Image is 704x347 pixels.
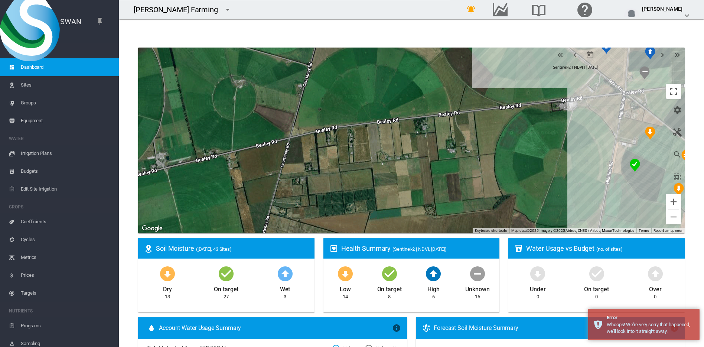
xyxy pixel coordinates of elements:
[553,48,568,62] button: icon-chevron-double-left
[530,282,546,294] div: Under
[654,228,682,233] a: Report a map error
[21,76,113,94] span: Sites
[658,51,667,59] md-icon: icon-chevron-right
[649,282,662,294] div: Over
[673,172,682,181] md-icon: icon-select-all
[422,324,431,333] md-icon: icon-thermometer-lines
[21,162,113,180] span: Budgets
[475,228,507,233] button: Keyboard shortcuts
[464,2,479,17] button: icon-bell-ring
[553,65,583,70] span: Sentinel-2 | NDVI
[392,324,401,333] md-icon: icon-information
[60,16,81,27] span: SWAN
[537,294,539,300] div: 0
[156,244,309,253] div: Soil Moisture
[556,51,565,59] md-icon: icon-chevron-double-left
[673,106,682,114] md-icon: icon-cog
[584,282,609,294] div: On target
[224,294,229,300] div: 27
[220,2,235,17] button: icon-menu-down
[95,17,104,26] md-icon: icon-pin
[639,66,650,80] div: NDVI: Brooker AA
[134,4,218,15] div: [PERSON_NAME] Farming
[670,147,685,162] button: icon-magnify
[465,282,489,294] div: Unknown
[9,133,113,145] span: WATER
[341,244,494,253] div: Health Summary
[381,265,398,282] md-icon: icon-checkbox-marked-circle
[217,265,235,282] md-icon: icon-checkbox-marked-circle
[467,5,476,14] md-icon: icon-bell-ring
[576,5,594,14] md-icon: Click here for help
[511,228,634,233] span: Map data ©2025 Imagery ©2025 Airbus, CNES / Airbus, Maxar Technologies
[673,51,682,59] md-icon: icon-chevron-double-right
[475,294,480,300] div: 15
[223,5,232,14] md-icon: icon-menu-down
[642,2,682,16] div: [PERSON_NAME]
[196,246,232,252] span: ([DATE], 43 Sites)
[670,169,685,184] button: icon-select-all
[217,33,232,48] button: icon-menu-down
[21,112,113,130] span: Equipment
[329,244,338,253] md-icon: icon-heart-box-outline
[147,324,156,333] md-icon: icon-water
[343,294,348,300] div: 14
[529,265,547,282] md-icon: icon-arrow-down-bold-circle
[584,65,597,70] span: | [DATE]
[596,246,623,252] span: (no. of sites)
[639,228,649,233] a: Terms
[9,305,113,317] span: NUTRIENTS
[144,244,153,253] md-icon: icon-map-marker-radius
[646,265,664,282] md-icon: icon-arrow-up-bold-circle
[583,48,597,62] button: md-calendar
[670,48,685,62] button: icon-chevron-double-right
[666,194,681,209] button: Zoom in
[666,210,681,224] button: Zoom out
[377,282,402,294] div: On target
[607,314,694,321] div: Error
[159,265,176,282] md-icon: icon-arrow-down-bold-circle
[336,265,354,282] md-icon: icon-arrow-down-bold-circle
[682,11,691,20] md-icon: icon-chevron-down
[655,48,670,62] button: icon-chevron-right
[630,159,640,172] div: NDVI: Brooker MG
[624,8,639,23] img: profile.jpg
[21,266,113,284] span: Prices
[427,282,440,294] div: High
[276,265,294,282] md-icon: icon-arrow-up-bold-circle
[673,150,682,159] md-icon: icon-magnify
[388,294,391,300] div: 8
[214,282,238,294] div: On target
[280,282,290,294] div: Wet
[674,183,684,196] div: NDVI: Brooker MF
[163,282,172,294] div: Dry
[21,94,113,112] span: Groups
[607,321,694,335] div: Whoops! We're very sorry that happened, we'll look into it straight away.
[514,244,523,253] md-icon: icon-cup-water
[670,103,685,117] button: icon-cog
[340,282,351,294] div: Low
[530,5,548,14] md-icon: Search the knowledge base
[21,231,113,249] span: Cycles
[469,265,486,282] md-icon: icon-minus-circle
[568,48,583,62] button: icon-chevron-left
[424,265,442,282] md-icon: icon-arrow-up-bold-circle
[21,58,113,76] span: Dashboard
[392,246,446,252] span: (Sentinel-2 | NDVI, [DATE])
[165,294,170,300] div: 13
[588,265,606,282] md-icon: icon-checkbox-marked-circle
[21,180,113,198] span: Edit Site Irrigation
[526,244,679,253] div: Water Usage vs Budget
[21,249,113,266] span: Metrics
[491,5,509,14] md-icon: Go to the Data Hub
[220,36,229,45] md-icon: icon-menu-down
[595,294,598,300] div: 0
[159,324,392,332] span: Account Water Usage Summary
[21,145,113,162] span: Irrigation Plans
[140,224,164,233] a: Open this area in Google Maps (opens a new window)
[140,224,164,233] img: Google
[434,324,670,332] div: Forecast Soil Moisture Summary
[571,51,580,59] md-icon: icon-chevron-left
[134,33,234,48] div: Filter by Group: - not filtered -
[588,309,700,340] div: Error Whoops! We're very sorry that happened, we'll look into it straight away.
